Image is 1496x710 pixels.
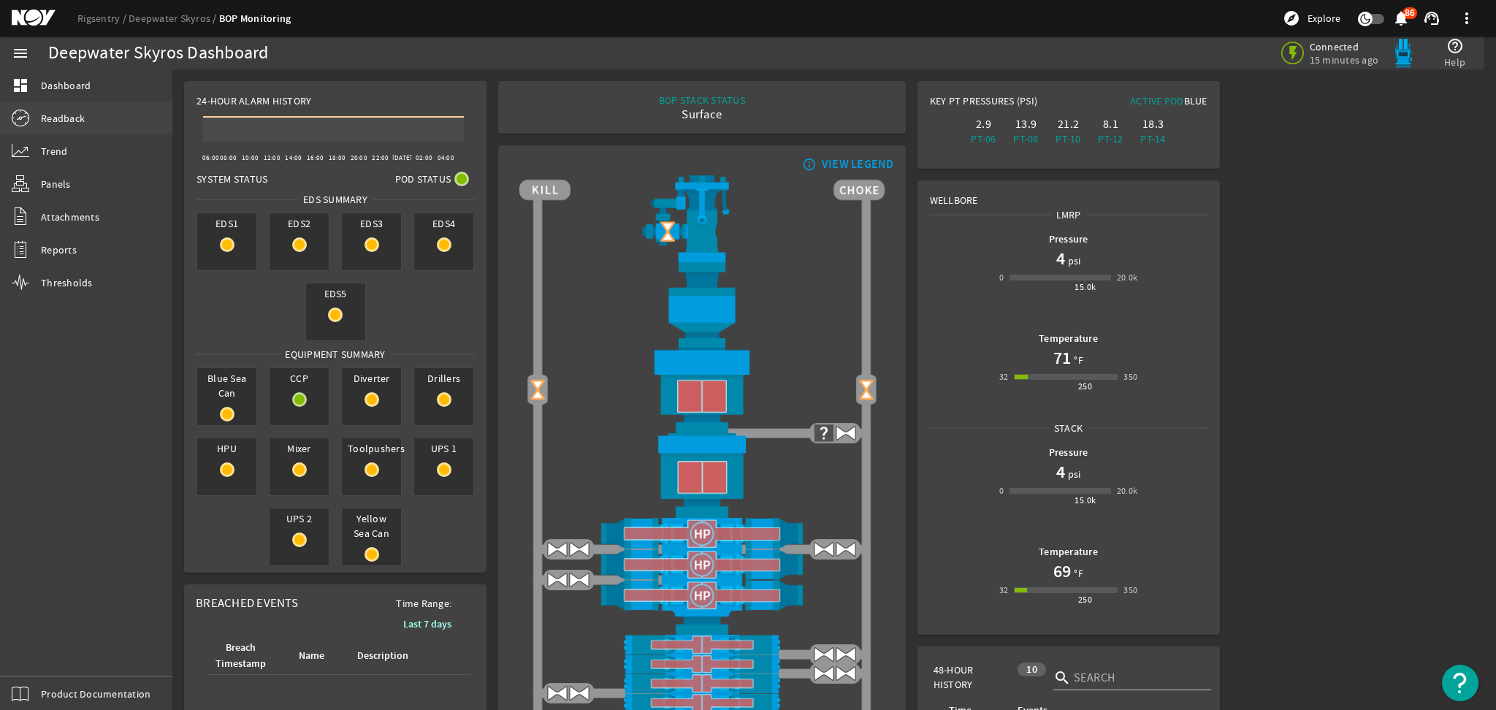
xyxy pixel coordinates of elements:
span: CCP [270,368,329,389]
span: Mixer [270,438,329,459]
img: ShearRamHPClose.png [519,580,885,611]
text: 02:00 [416,153,432,162]
img: PipeRamClose.png [519,654,885,674]
img: Valve2OpenBlock.png [855,378,877,400]
div: BOP STACK STATUS [659,93,745,107]
h1: 4 [1056,460,1065,484]
a: BOP Monitoring [219,12,291,26]
span: Help [1444,55,1465,69]
span: EDS2 [270,213,329,234]
b: Temperature [1039,332,1098,346]
span: Thresholds [41,275,93,290]
div: 0 [999,270,1004,285]
b: Last 7 days [403,617,451,631]
img: BopBodyShearBottom.png [519,611,885,635]
span: EDS1 [197,213,256,234]
span: psi [1065,467,1081,481]
input: Search [1074,669,1199,687]
div: Key PT Pressures (PSI) [930,93,1069,114]
div: 350 [1123,370,1137,384]
img: LowerAnnularClose.png [519,433,885,517]
span: Yellow Sea Can [342,508,401,543]
span: Diverter [342,368,401,389]
span: °F [1071,566,1083,581]
div: 10 [1018,663,1046,676]
mat-icon: support_agent [1423,9,1440,27]
img: Valve2OpenBlock.png [527,378,549,400]
mat-icon: help_outline [1446,37,1464,55]
text: 12:00 [264,153,280,162]
div: Breach Timestamp [213,640,279,672]
text: 20:00 [351,153,367,162]
div: VIEW LEGEND [822,157,894,172]
mat-icon: info_outline [799,159,817,170]
img: ShearRamHPClose.png [519,549,885,580]
img: ValveOpen.png [546,538,568,560]
div: 350 [1123,583,1137,598]
span: Breached Events [196,595,298,611]
img: ValveOpen.png [813,538,835,560]
text: 18:00 [329,153,346,162]
div: Description [355,648,421,664]
span: Stack [1049,421,1088,435]
text: [DATE] [392,153,413,162]
button: Last 7 days [392,611,463,637]
b: Temperature [1039,545,1098,559]
span: Panels [41,177,71,191]
h1: 4 [1056,247,1065,270]
div: 13.9 [1008,117,1045,131]
div: 2.9 [966,117,1002,131]
h1: 69 [1053,560,1071,583]
img: ValveOpen.png [568,682,590,704]
img: ShearRamHPClose.png [519,518,885,549]
span: Readback [41,111,85,126]
text: 22:00 [372,153,389,162]
div: 15.0k [1075,493,1096,508]
div: Wellbore [918,181,1219,207]
div: Name [297,648,337,664]
div: 32 [999,583,1009,598]
img: ValveOpen.png [835,644,857,665]
span: Explore [1308,11,1340,26]
span: Time Range: [384,596,463,611]
text: 14:00 [285,153,302,162]
span: Blue [1184,94,1207,107]
span: °F [1071,353,1083,367]
button: Open Resource Center [1442,665,1478,701]
div: 250 [1078,379,1092,394]
span: 48-Hour History [934,663,1011,692]
div: 21.2 [1050,117,1087,131]
b: Pressure [1049,232,1088,246]
div: 8.1 [1093,117,1129,131]
img: ValveOpen.png [568,538,590,560]
img: UpperAnnularClose.png [519,348,885,433]
a: Rigsentry [77,12,129,25]
span: LMRP [1051,207,1086,222]
span: Toolpushers [342,438,401,459]
span: Pod Status [395,172,451,186]
text: 08:00 [220,153,237,162]
span: EDS4 [414,213,473,234]
div: 20.0k [1117,484,1138,498]
mat-icon: dashboard [12,77,29,94]
mat-icon: notifications [1392,9,1410,27]
span: Active Pod [1130,94,1184,107]
img: Valve2OpenBlock.png [657,221,679,243]
span: 15 minutes ago [1310,53,1379,66]
img: Bluepod.svg [1389,39,1418,68]
img: ValveOpen.png [546,682,568,704]
img: ValveOpen.png [835,663,857,684]
span: EDS SUMMARY [298,192,373,207]
div: Name [299,648,324,664]
div: PT-10 [1050,131,1087,146]
img: PipeRamClose.png [519,673,885,693]
span: Drillers [414,368,473,389]
mat-icon: explore [1283,9,1300,27]
span: Product Documentation [41,687,150,701]
span: Connected [1310,40,1379,53]
span: psi [1065,253,1081,268]
span: UPS 2 [270,508,329,529]
div: PT-12 [1093,131,1129,146]
span: UPS 1 [414,438,473,459]
h1: 71 [1053,346,1071,370]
